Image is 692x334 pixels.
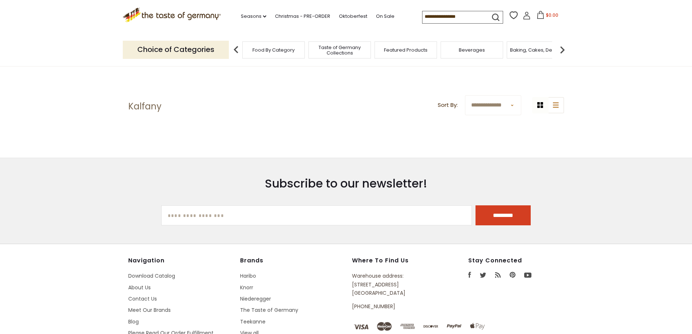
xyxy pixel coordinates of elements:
[128,257,233,264] h4: Navigation
[229,43,243,57] img: previous arrow
[161,176,531,191] h3: Subscribe to our newsletter!
[510,47,566,53] a: Baking, Cakes, Desserts
[241,12,266,20] a: Seasons
[352,272,435,297] p: Warehouse address: [STREET_ADDRESS] [GEOGRAPHIC_DATA]
[376,12,394,20] a: On Sale
[128,284,151,291] a: About Us
[546,12,558,18] span: $0.00
[128,306,171,314] a: Meet Our Brands
[555,43,570,57] img: next arrow
[468,257,564,264] h4: Stay Connected
[240,306,298,314] a: The Taste of Germany
[240,318,266,325] a: Teekanne
[352,257,435,264] h4: Where to find us
[128,295,157,302] a: Contact Us
[252,47,295,53] a: Food By Category
[438,101,458,110] label: Sort By:
[275,12,330,20] a: Christmas - PRE-ORDER
[128,318,139,325] a: Blog
[311,45,369,56] a: Taste of Germany Collections
[459,47,485,53] a: Beverages
[240,257,345,264] h4: Brands
[240,272,256,279] a: Haribo
[128,272,175,279] a: Download Catalog
[240,284,253,291] a: Knorr
[384,47,428,53] a: Featured Products
[532,11,563,22] button: $0.00
[123,41,229,59] p: Choice of Categories
[352,302,435,311] p: [PHONE_NUMBER]
[128,101,162,112] h1: Kalfany
[339,12,367,20] a: Oktoberfest
[240,295,271,302] a: Niederegger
